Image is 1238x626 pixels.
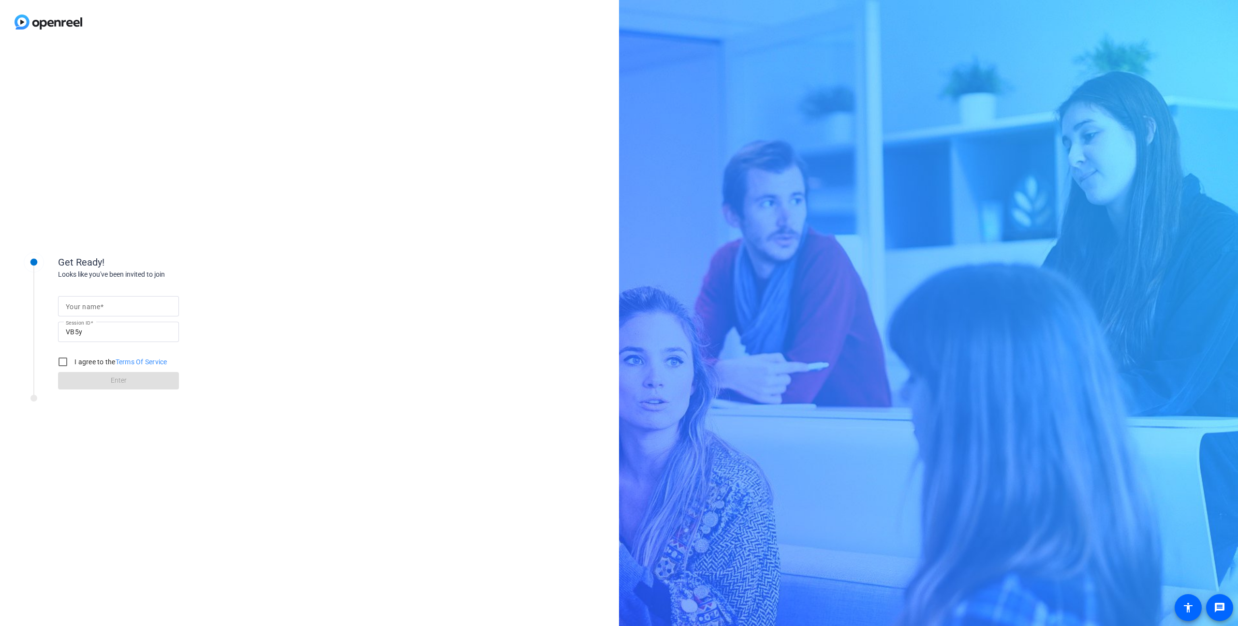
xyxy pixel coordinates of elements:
[66,303,100,311] mat-label: Your name
[66,320,90,326] mat-label: Session ID
[1182,602,1194,613] mat-icon: accessibility
[58,269,251,280] div: Looks like you've been invited to join
[116,358,167,366] a: Terms Of Service
[1214,602,1225,613] mat-icon: message
[58,255,251,269] div: Get Ready!
[73,357,167,367] label: I agree to the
